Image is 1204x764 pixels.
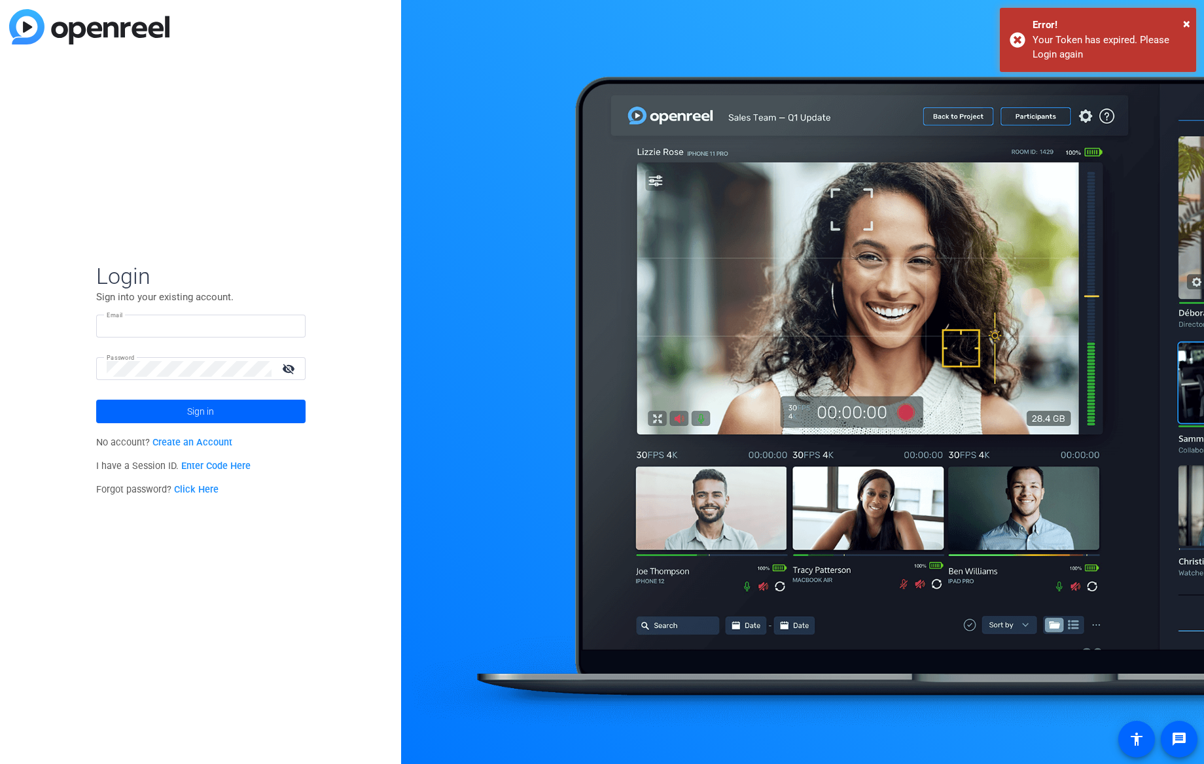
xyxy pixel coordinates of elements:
[96,484,219,495] span: Forgot password?
[174,484,219,495] a: Click Here
[1033,18,1186,33] div: Error!
[107,311,123,319] mat-label: Email
[96,262,306,290] span: Login
[96,437,233,448] span: No account?
[187,395,214,428] span: Sign in
[181,460,251,472] a: Enter Code Here
[9,9,169,44] img: blue-gradient.svg
[1183,16,1190,31] span: ×
[1129,731,1144,747] mat-icon: accessibility
[1033,33,1186,62] div: Your Token has expired. Please Login again
[1171,731,1187,747] mat-icon: message
[274,359,306,378] mat-icon: visibility_off
[1183,14,1190,33] button: Close
[96,290,306,304] p: Sign into your existing account.
[96,460,251,472] span: I have a Session ID.
[107,354,135,361] mat-label: Password
[152,437,232,448] a: Create an Account
[96,400,306,423] button: Sign in
[107,319,295,334] input: Enter Email Address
